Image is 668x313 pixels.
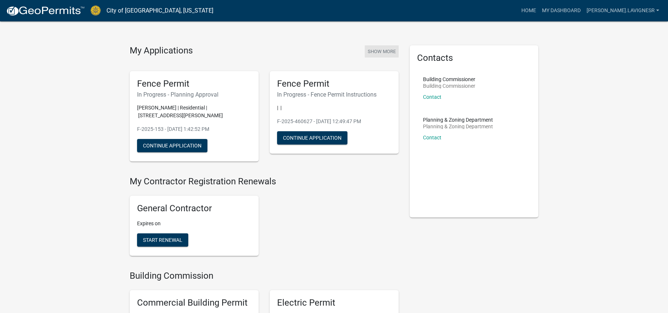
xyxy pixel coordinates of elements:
[137,203,251,214] h5: General Contractor
[137,233,188,247] button: Start Renewal
[423,94,441,100] a: Contact
[143,237,182,243] span: Start Renewal
[539,4,584,18] a: My Dashboard
[130,271,399,281] h4: Building Commission
[423,117,493,122] p: Planning & Zoning Department
[137,104,251,119] p: [PERSON_NAME] | Residential | [STREET_ADDRESS][PERSON_NAME]
[423,124,493,129] p: Planning & Zoning Department
[277,131,347,145] button: Continue Application
[423,135,441,140] a: Contact
[423,83,475,88] p: Building Commissioner
[137,125,251,133] p: F-2025-153 - [DATE] 1:42:52 PM
[137,298,251,308] h5: Commercial Building Permit
[130,176,399,262] wm-registration-list-section: My Contractor Registration Renewals
[518,4,539,18] a: Home
[130,176,399,187] h4: My Contractor Registration Renewals
[277,91,391,98] h6: In Progress - Fence Permit Instructions
[91,6,101,15] img: City of Jeffersonville, Indiana
[277,79,391,89] h5: Fence Permit
[137,220,251,227] p: Expires on
[584,4,662,18] a: [PERSON_NAME].lavignesr
[137,139,207,152] button: Continue Application
[423,77,475,82] p: Building Commissioner
[106,4,213,17] a: City of [GEOGRAPHIC_DATA], [US_STATE]
[130,45,193,56] h4: My Applications
[417,53,531,63] h5: Contacts
[137,91,251,98] h6: In Progress - Planning Approval
[277,104,391,112] p: | |
[137,79,251,89] h5: Fence Permit
[277,118,391,125] p: F-2025-460627 - [DATE] 12:49:47 PM
[277,298,391,308] h5: Electric Permit
[365,45,399,58] button: Show More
